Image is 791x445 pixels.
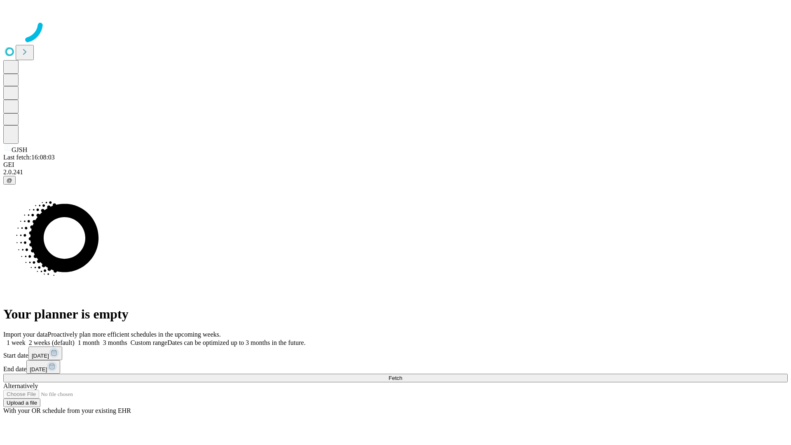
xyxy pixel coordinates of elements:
[7,177,12,183] span: @
[29,339,75,346] span: 2 weeks (default)
[3,176,16,185] button: @
[28,347,62,360] button: [DATE]
[3,347,788,360] div: Start date
[3,398,40,407] button: Upload a file
[3,382,38,389] span: Alternatively
[3,154,55,161] span: Last fetch: 16:08:03
[167,339,305,346] span: Dates can be optimized up to 3 months in the future.
[3,407,131,414] span: With your OR schedule from your existing EHR
[48,331,221,338] span: Proactively plan more efficient schedules in the upcoming weeks.
[3,360,788,374] div: End date
[3,161,788,169] div: GEI
[3,307,788,322] h1: Your planner is empty
[12,146,27,153] span: GJSH
[3,331,48,338] span: Import your data
[78,339,100,346] span: 1 month
[103,339,127,346] span: 3 months
[26,360,60,374] button: [DATE]
[388,375,402,381] span: Fetch
[30,366,47,372] span: [DATE]
[32,353,49,359] span: [DATE]
[131,339,167,346] span: Custom range
[3,374,788,382] button: Fetch
[3,169,788,176] div: 2.0.241
[7,339,26,346] span: 1 week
